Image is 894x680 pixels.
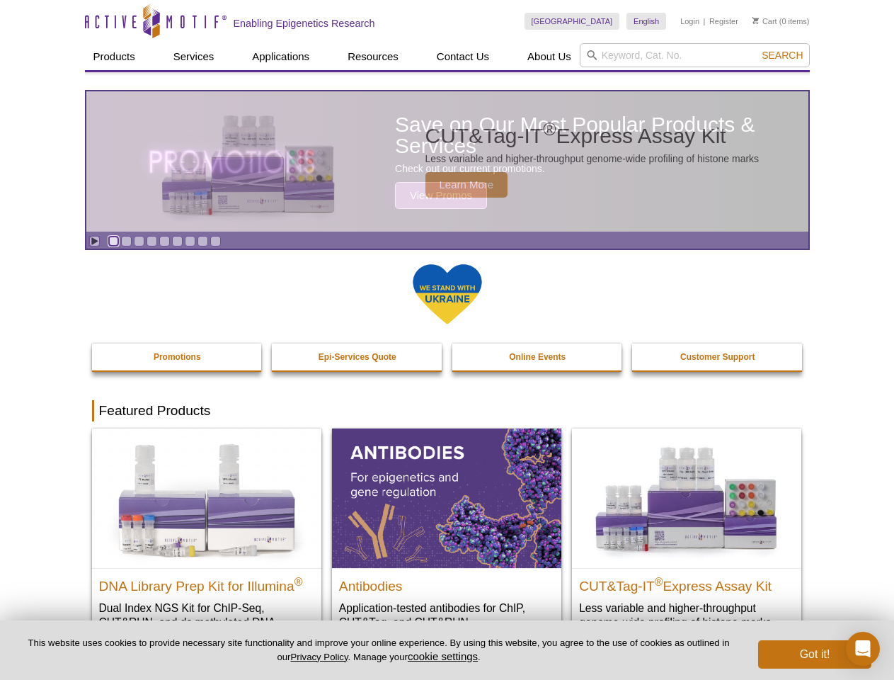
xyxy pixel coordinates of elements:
[86,91,808,232] a: CUT&Tag-IT Express Assay Kit CUT&Tag-IT®Express Assay Kit Less variable and higher-throughput gen...
[92,400,803,421] h2: Featured Products
[762,50,803,61] span: Search
[846,632,880,666] div: Open Intercom Messenger
[290,652,348,662] a: Privacy Policy
[210,236,221,246] a: Go to slide 9
[425,172,508,198] span: Learn More
[704,13,706,30] li: |
[428,43,498,70] a: Contact Us
[579,601,794,630] p: Less variable and higher-throughput genome-wide profiling of histone marks​.
[425,125,760,147] h2: CUT&Tag-IT Express Assay Kit
[332,429,561,567] img: All Antibodies
[147,236,157,246] a: Go to slide 4
[752,17,759,24] img: Your Cart
[243,43,318,70] a: Applications
[159,236,170,246] a: Go to slide 5
[758,640,871,669] button: Got it!
[579,572,794,594] h2: CUT&Tag-IT Express Assay Kit
[197,236,208,246] a: Go to slide 8
[319,352,396,362] strong: Epi-Services Quote
[680,352,755,362] strong: Customer Support
[99,601,314,644] p: Dual Index NGS Kit for ChIP-Seq, CUT&RUN, and ds methylated DNA assays.
[294,575,303,587] sup: ®
[332,429,561,643] a: All Antibodies Antibodies Application-tested antibodies for ChIP, CUT&Tag, and CUT&RUN.
[412,263,483,326] img: We Stand With Ukraine
[121,236,132,246] a: Go to slide 2
[626,13,666,30] a: English
[572,429,801,567] img: CUT&Tag-IT® Express Assay Kit
[185,236,195,246] a: Go to slide 7
[92,429,321,657] a: DNA Library Prep Kit for Illumina DNA Library Prep Kit for Illumina® Dual Index NGS Kit for ChIP-...
[452,344,624,370] a: Online Events
[234,17,375,30] h2: Enabling Epigenetics Research
[23,637,735,664] p: This website uses cookies to provide necessary site functionality and improve your online experie...
[509,352,566,362] strong: Online Events
[99,572,314,594] h2: DNA Library Prep Kit for Illumina
[85,43,144,70] a: Products
[580,43,810,67] input: Keyword, Cat. No.
[165,43,223,70] a: Services
[108,236,119,246] a: Go to slide 1
[709,16,738,26] a: Register
[272,344,443,370] a: Epi-Services Quote
[134,236,144,246] a: Go to slide 3
[572,429,801,643] a: CUT&Tag-IT® Express Assay Kit CUT&Tag-IT®Express Assay Kit Less variable and higher-throughput ge...
[339,601,554,630] p: Application-tested antibodies for ChIP, CUT&Tag, and CUT&RUN.
[86,91,808,232] article: CUT&Tag-IT Express Assay Kit
[752,13,810,30] li: (0 items)
[408,650,478,662] button: cookie settings
[519,43,580,70] a: About Us
[543,119,556,139] sup: ®
[92,429,321,567] img: DNA Library Prep Kit for Illumina
[752,16,777,26] a: Cart
[680,16,699,26] a: Login
[172,236,183,246] a: Go to slide 6
[154,352,201,362] strong: Promotions
[425,152,760,165] p: Less variable and higher-throughput genome-wide profiling of histone marks
[339,572,554,594] h2: Antibodies
[632,344,803,370] a: Customer Support
[757,49,807,62] button: Search
[92,344,263,370] a: Promotions
[89,236,100,246] a: Toggle autoplay
[132,84,365,239] img: CUT&Tag-IT Express Assay Kit
[525,13,620,30] a: [GEOGRAPHIC_DATA]
[655,575,663,587] sup: ®
[339,43,407,70] a: Resources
